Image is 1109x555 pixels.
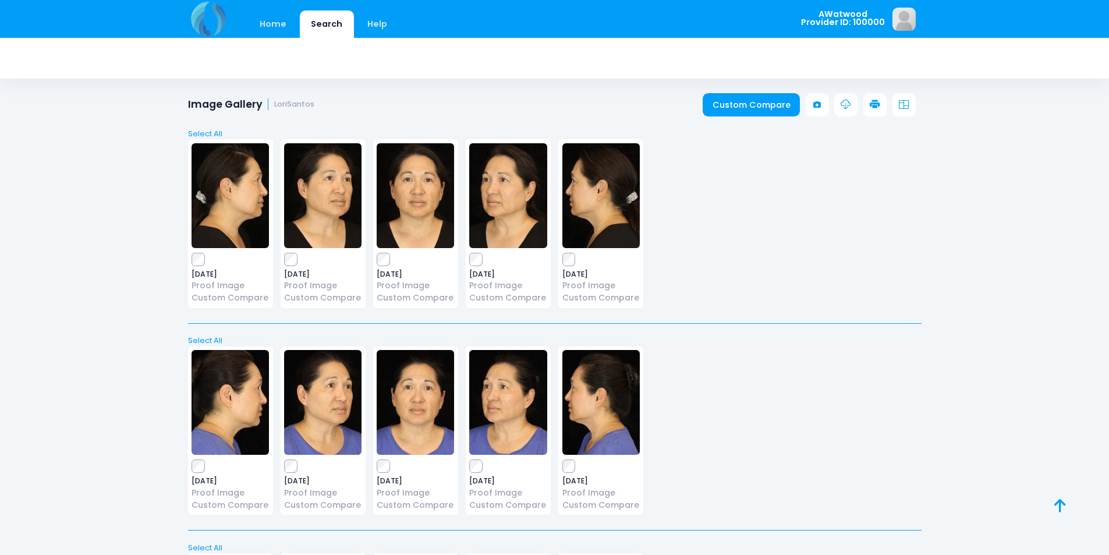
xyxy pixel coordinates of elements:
[469,350,547,455] img: image
[469,487,547,499] a: Proof Image
[562,292,640,304] a: Custom Compare
[469,478,547,485] span: [DATE]
[284,487,362,499] a: Proof Image
[284,478,362,485] span: [DATE]
[469,271,547,278] span: [DATE]
[284,292,362,304] a: Custom Compare
[356,10,398,38] a: Help
[377,478,454,485] span: [DATE]
[300,10,354,38] a: Search
[377,499,454,511] a: Custom Compare
[377,487,454,499] a: Proof Image
[192,143,269,248] img: image
[377,143,454,248] img: image
[192,280,269,292] a: Proof Image
[562,271,640,278] span: [DATE]
[892,8,916,31] img: image
[184,335,925,347] a: Select All
[284,499,362,511] a: Custom Compare
[184,128,925,140] a: Select All
[703,93,800,116] a: Custom Compare
[192,499,269,511] a: Custom Compare
[562,280,640,292] a: Proof Image
[562,143,640,248] img: image
[801,10,885,27] span: AWatwood Provider ID: 100000
[377,271,454,278] span: [DATE]
[192,271,269,278] span: [DATE]
[249,10,298,38] a: Home
[284,350,362,455] img: image
[377,350,454,455] img: image
[377,292,454,304] a: Custom Compare
[284,143,362,248] img: image
[192,478,269,485] span: [DATE]
[192,487,269,499] a: Proof Image
[562,350,640,455] img: image
[284,280,362,292] a: Proof Image
[469,292,547,304] a: Custom Compare
[274,100,314,109] small: LoriSantos
[184,542,925,554] a: Select All
[469,499,547,511] a: Custom Compare
[284,271,362,278] span: [DATE]
[377,280,454,292] a: Proof Image
[469,143,547,248] img: image
[562,478,640,485] span: [DATE]
[192,350,269,455] img: image
[469,280,547,292] a: Proof Image
[562,499,640,511] a: Custom Compare
[188,98,315,111] h1: Image Gallery
[192,292,269,304] a: Custom Compare
[562,487,640,499] a: Proof Image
